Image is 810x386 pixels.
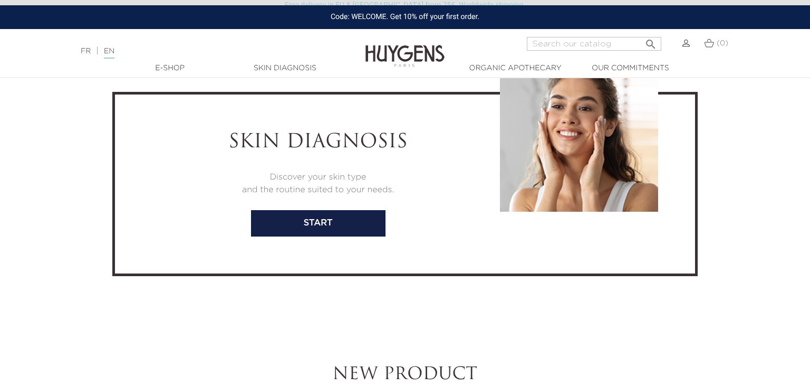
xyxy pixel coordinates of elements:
[251,210,385,237] a: start
[462,63,568,74] a: Organic Apothecary
[577,63,683,74] a: Our commitments
[644,35,657,48] i: 
[104,48,114,59] a: EN
[641,34,660,48] button: 
[81,48,91,55] a: FR
[152,131,484,154] h2: SKIN DIAGNOSIS
[365,28,445,69] img: Huygens
[500,52,658,212] img: Soin Peau
[717,40,728,47] span: (0)
[117,63,223,74] a: E-Shop
[152,171,484,196] p: Discover your skin type and the routine suited to your needs.
[112,365,698,385] h2: New product
[75,45,330,58] div: |
[232,63,337,74] a: Skin Diagnosis
[527,37,661,51] input: Search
